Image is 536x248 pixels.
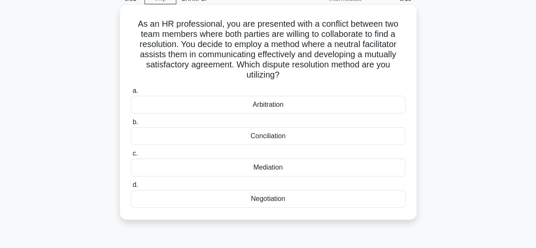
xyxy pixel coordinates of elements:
[133,118,138,125] span: b.
[131,127,405,145] div: Conciliation
[133,150,138,157] span: c.
[133,87,138,94] span: a.
[130,19,406,81] h5: As an HR professional, you are presented with a conflict between two team members where both part...
[131,159,405,176] div: Mediation
[133,181,138,188] span: d.
[131,96,405,114] div: Arbitration
[131,190,405,208] div: Negotiation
